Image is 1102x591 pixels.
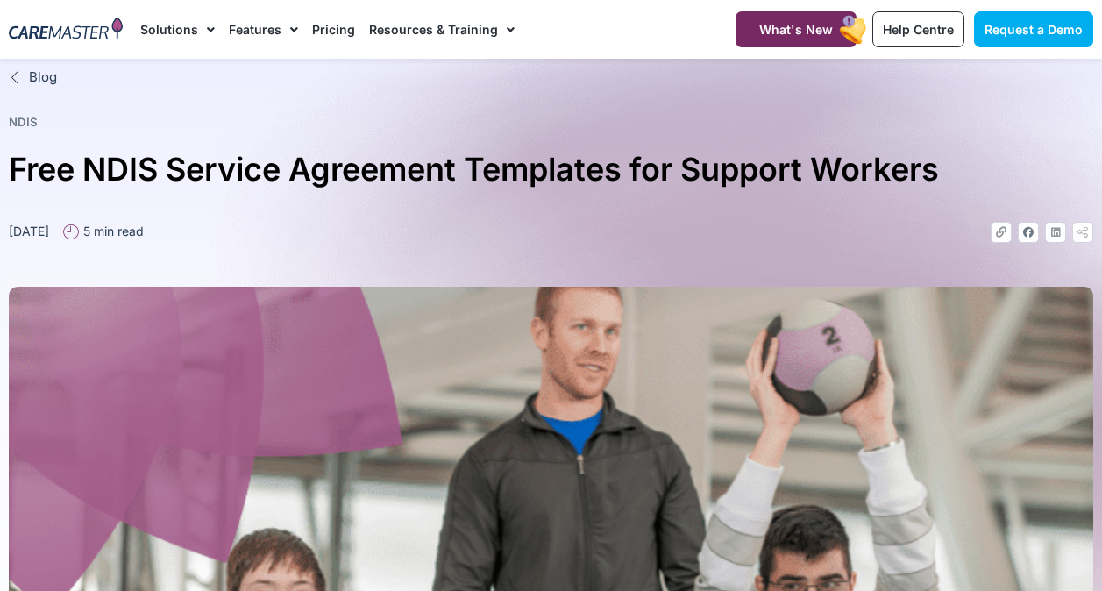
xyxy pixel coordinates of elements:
a: What's New [736,11,857,47]
a: Help Centre [872,11,964,47]
a: Request a Demo [974,11,1093,47]
span: 5 min read [79,222,144,240]
h1: Free NDIS Service Agreement Templates for Support Workers [9,144,1093,196]
span: Help Centre [883,22,954,37]
a: NDIS [9,115,38,129]
span: Blog [25,68,57,88]
img: CareMaster Logo [9,17,123,42]
a: Blog [9,68,1093,88]
time: [DATE] [9,224,49,239]
span: Request a Demo [985,22,1083,37]
span: What's New [759,22,833,37]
